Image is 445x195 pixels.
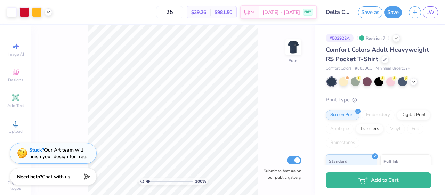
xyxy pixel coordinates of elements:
[384,6,402,18] button: Save
[326,110,359,120] div: Screen Print
[326,46,429,63] span: Comfort Colors Adult Heavyweight RS Pocket T-Shirt
[286,40,300,54] img: Front
[326,34,354,42] div: # 502922A
[383,157,398,165] span: Puff Ink
[289,58,299,64] div: Front
[42,173,71,180] span: Chat with us.
[215,9,232,16] span: $981.50
[358,6,382,18] button: Save as
[29,147,87,160] div: Our Art team will finish your design for free.
[321,5,355,19] input: Untitled Design
[195,178,206,185] span: 100 %
[262,9,300,16] span: [DATE] - [DATE]
[329,157,347,165] span: Standard
[423,6,438,18] a: LW
[9,129,23,134] span: Upload
[17,173,42,180] strong: Need help?
[7,103,24,108] span: Add Text
[375,66,410,72] span: Minimum Order: 12 +
[3,180,28,191] span: Clipart & logos
[386,124,405,134] div: Vinyl
[29,147,44,153] strong: Stuck?
[326,138,359,148] div: Rhinestones
[362,110,395,120] div: Embroidery
[357,34,389,42] div: Revision 7
[397,110,430,120] div: Digital Print
[326,124,354,134] div: Applique
[304,10,311,15] span: FREE
[407,124,423,134] div: Foil
[191,9,206,16] span: $39.26
[356,124,383,134] div: Transfers
[355,66,372,72] span: # 6030CC
[326,66,351,72] span: Comfort Colors
[326,96,431,104] div: Print Type
[156,6,183,18] input: – –
[426,8,435,16] span: LW
[8,77,23,83] span: Designs
[326,172,431,188] button: Add to Cart
[260,168,301,180] label: Submit to feature on our public gallery.
[8,51,24,57] span: Image AI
